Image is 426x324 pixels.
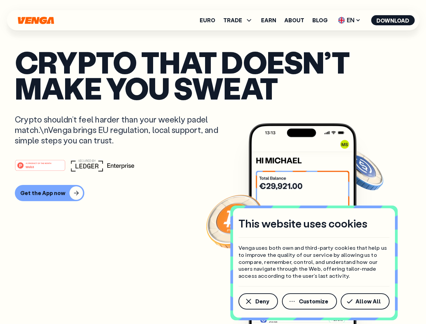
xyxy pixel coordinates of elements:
span: EN [336,15,363,26]
p: Crypto that doesn’t make you sweat [15,49,411,101]
button: Customize [282,293,337,309]
p: Crypto shouldn’t feel harder than your weekly padel match.\nVenga brings EU regulation, local sup... [15,114,228,146]
p: Venga uses both own and third-party cookies that help us to improve the quality of our service by... [238,244,390,279]
img: USDC coin [336,145,385,194]
a: Get the App now [15,185,411,201]
a: Blog [312,18,328,23]
a: About [284,18,304,23]
button: Deny [238,293,278,309]
img: flag-uk [338,17,345,24]
button: Allow All [341,293,390,309]
span: TRADE [223,18,242,23]
a: Euro [200,18,215,23]
svg: Home [17,17,55,24]
button: Get the App now [15,185,84,201]
div: Get the App now [20,190,65,196]
a: #1 PRODUCT OF THE MONTHWeb3 [15,164,65,172]
img: Bitcoin [205,191,265,251]
span: TRADE [223,16,253,24]
button: Download [371,15,415,25]
h4: This website uses cookies [238,216,367,231]
tspan: #1 PRODUCT OF THE MONTH [26,162,51,164]
span: Customize [299,299,328,304]
tspan: Web3 [26,165,34,168]
span: Deny [255,299,269,304]
a: Earn [261,18,276,23]
span: Allow All [356,299,381,304]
